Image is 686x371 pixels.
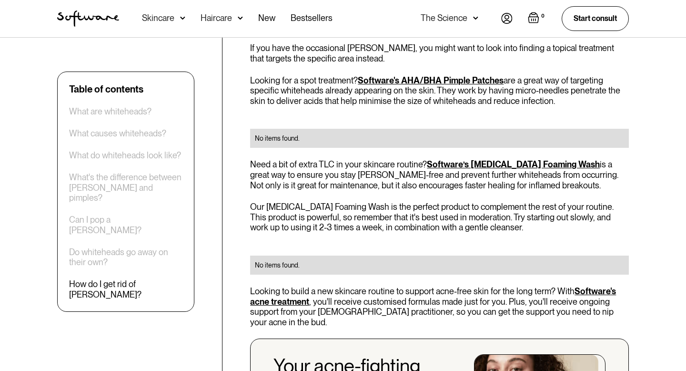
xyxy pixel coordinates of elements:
a: Do whiteheads go away on their own? [69,247,182,268]
a: Can I pop a [PERSON_NAME]? [69,215,182,235]
a: What are whiteheads? [69,106,151,117]
p: Need a bit of extra TLC in your skincare routine? is a great way to ensure you stay [PERSON_NAME]... [250,159,629,190]
div: No items found. [255,134,624,143]
a: Software's AHA/BHA Pimple Patches [358,75,504,85]
a: How do I get rid of [PERSON_NAME]? [69,279,182,299]
div: Skincare [142,13,174,23]
div: 0 [539,12,546,21]
p: Looking to build a new skincare routine to support acne-free skin for the long term? With , you'l... [250,286,629,327]
p: Looking for a spot treatment? are a great way of targeting specific whiteheads already appearing ... [250,75,629,106]
a: What causes whiteheads? [69,128,166,139]
a: Start consult [562,6,629,31]
div: Haircare [201,13,232,23]
a: What do whiteheads look like? [69,150,181,161]
div: Table of contents [69,83,143,95]
img: arrow down [180,13,185,23]
img: arrow down [473,13,478,23]
a: home [57,10,119,27]
img: arrow down [238,13,243,23]
a: Open empty cart [528,12,546,25]
a: Software’s [MEDICAL_DATA] Foaming Wash [427,159,600,169]
img: Software Logo [57,10,119,27]
p: Our [MEDICAL_DATA] Foaming Wash is the perfect product to complement the rest of your routine. Th... [250,202,629,233]
div: The Science [421,13,467,23]
div: No items found. [255,260,624,270]
a: What's the difference between [PERSON_NAME] and pimples? [69,172,182,203]
p: If you have the occasional [PERSON_NAME], you might want to look into finding a topical treatment... [250,43,629,63]
a: Software's acne treatment [250,286,616,307]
